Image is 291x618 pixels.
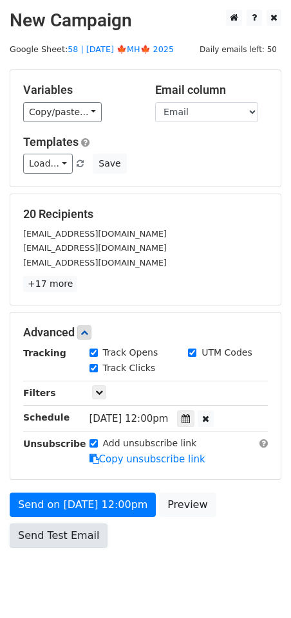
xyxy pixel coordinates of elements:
h5: 20 Recipients [23,207,268,221]
a: +17 more [23,276,77,292]
small: [EMAIL_ADDRESS][DOMAIN_NAME] [23,258,167,268]
h5: Email column [155,83,268,97]
strong: Schedule [23,412,70,423]
a: Send Test Email [10,523,108,548]
a: Daily emails left: 50 [195,44,281,54]
label: Add unsubscribe link [103,437,197,450]
a: Load... [23,154,73,174]
a: Copy unsubscribe link [89,453,205,465]
a: Templates [23,135,79,149]
small: [EMAIL_ADDRESS][DOMAIN_NAME] [23,229,167,239]
label: Track Opens [103,346,158,359]
iframe: Chat Widget [227,556,291,618]
h5: Variables [23,83,136,97]
a: Preview [159,493,216,517]
a: Send on [DATE] 12:00pm [10,493,156,517]
span: Daily emails left: 50 [195,42,281,57]
small: Google Sheet: [10,44,174,54]
button: Save [93,154,126,174]
label: Track Clicks [103,361,156,375]
strong: Unsubscribe [23,439,86,449]
h2: New Campaign [10,10,281,32]
small: [EMAIL_ADDRESS][DOMAIN_NAME] [23,243,167,253]
strong: Tracking [23,348,66,358]
a: 58 | [DATE] 🍁MH🍁 2025 [68,44,174,54]
label: UTM Codes [202,346,252,359]
h5: Advanced [23,325,268,340]
strong: Filters [23,388,56,398]
span: [DATE] 12:00pm [89,413,169,424]
a: Copy/paste... [23,102,102,122]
